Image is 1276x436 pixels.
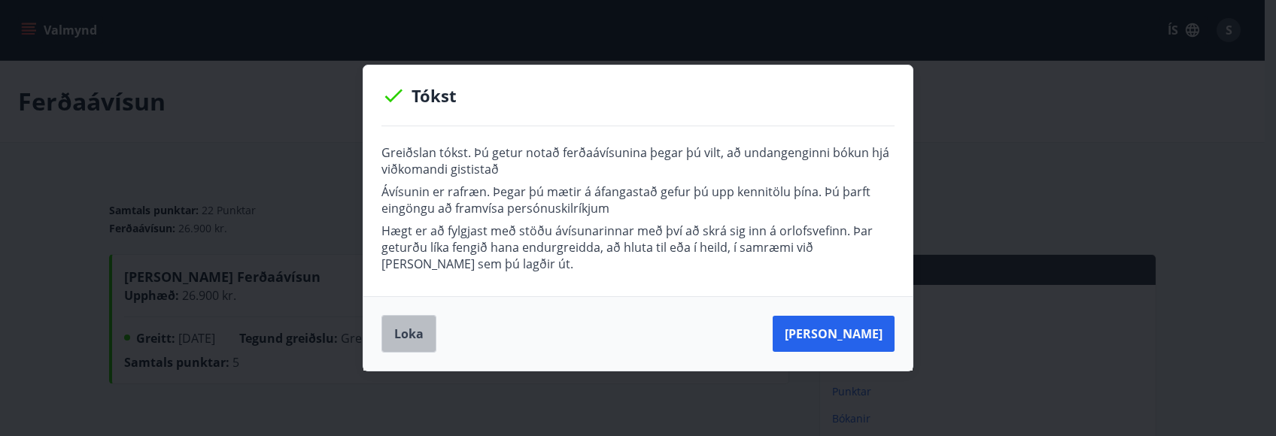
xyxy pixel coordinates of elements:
[773,316,895,352] button: [PERSON_NAME]
[381,315,436,353] button: Loka
[381,144,895,177] p: Greiðslan tókst. Þú getur notað ferðaávísunina þegar þú vilt, að undangenginni bókun hjá viðkoman...
[381,183,895,216] p: Ávísunin er rafræn. Þegar þú mætir á áfangastað gefur þú upp kennitölu þína. Þú þarft eingöngu að...
[381,223,895,272] p: Hægt er að fylgjast með stöðu ávísunarinnar með því að skrá sig inn á orlofsvefinn. Þar geturðu l...
[381,83,895,107] p: Tókst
